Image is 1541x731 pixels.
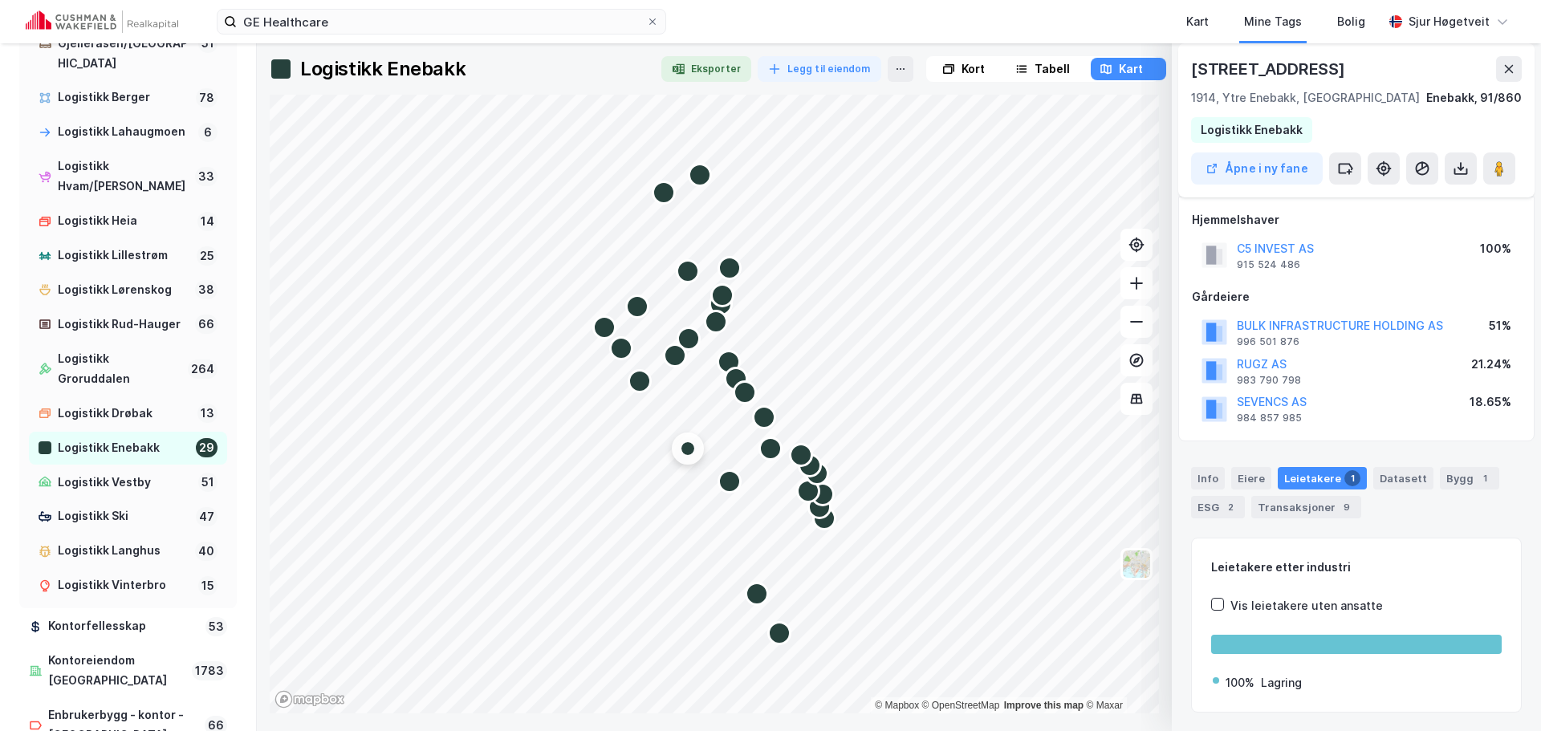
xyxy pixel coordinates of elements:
div: Map marker [758,437,783,461]
div: Logistikk Vinterbro [58,575,192,595]
div: Map marker [688,163,712,187]
div: Logistikk Enebakk [300,56,466,82]
div: Map marker [718,256,742,280]
div: 915 524 486 [1237,258,1300,271]
a: Logistikk Heia14 [29,205,227,238]
div: 100% [1226,673,1254,692]
div: Lagring [1261,673,1302,692]
button: Eksporter [661,56,751,82]
a: Maxar [1086,700,1123,711]
a: Logistikk Vestby51 [29,466,227,499]
div: Map marker [592,315,616,339]
div: 38 [195,280,218,299]
a: Mapbox [875,700,919,711]
div: 29 [196,438,218,457]
div: Map marker [745,582,769,606]
div: 1914, Ytre Enebakk, [GEOGRAPHIC_DATA] [1191,88,1420,108]
div: Leietakere etter industri [1211,558,1502,577]
div: Logistikk Drøbak [58,404,191,424]
div: 40 [195,542,218,561]
div: Logistikk Gjelleråsen/[GEOGRAPHIC_DATA] [58,14,192,74]
div: Kort [962,59,985,79]
div: Map marker [681,442,694,455]
div: Vis leietakere uten ansatte [1230,596,1383,615]
a: Logistikk Lillestrøm25 [29,239,227,272]
a: Logistikk Lørenskog38 [29,274,227,307]
div: 264 [188,359,218,379]
img: cushman-wakefield-realkapital-logo.202ea83816669bd177139c58696a8fa1.svg [26,10,178,33]
div: Map marker [752,405,776,429]
div: Map marker [807,495,831,519]
div: Map marker [704,310,728,334]
div: 15 [198,576,218,595]
div: Map marker [767,621,791,645]
a: Logistikk Lahaugmoen6 [29,116,227,148]
div: Logistikk Groruddalen [58,349,181,389]
div: Tabell [1035,59,1070,79]
div: 14 [197,212,218,231]
div: 33 [195,167,218,186]
a: Logistikk Enebakk29 [29,432,227,465]
div: 1 [1344,470,1360,486]
div: Map marker [709,292,733,316]
div: 9 [1339,499,1355,515]
iframe: Chat Widget [1461,654,1541,731]
div: 2 [1222,499,1238,515]
a: Mapbox homepage [274,690,345,709]
div: Transaksjoner [1251,496,1361,518]
button: Legg til eiendom [758,56,881,82]
div: Logistikk Rud-Hauger [58,315,189,335]
a: Kontoreiendom [GEOGRAPHIC_DATA]1783 [19,644,237,697]
div: Kart [1119,59,1143,79]
div: 1 [1477,470,1493,486]
div: Datasett [1373,467,1433,489]
div: Map marker [677,327,701,351]
div: 6 [198,123,218,142]
a: Logistikk Ski47 [29,500,227,533]
div: 78 [196,88,218,108]
a: OpenStreetMap [922,700,1000,711]
div: Logistikk Heia [58,211,191,231]
div: 13 [197,404,218,423]
a: Logistikk Drøbak13 [29,397,227,430]
div: Enebakk, 91/860 [1426,88,1522,108]
div: 51 [198,473,218,492]
input: Søk på adresse, matrikkel, gårdeiere, leietakere eller personer [237,10,646,34]
div: Mine Tags [1244,12,1302,31]
div: 51 [198,34,218,53]
a: Improve this map [1004,700,1084,711]
div: 66 [195,315,218,334]
div: Map marker [625,294,649,319]
canvas: Map [270,95,1159,713]
div: 996 501 876 [1237,335,1299,348]
div: 25 [197,246,218,266]
div: Info [1191,467,1225,489]
div: Kontorfellesskap [48,616,199,636]
a: Logistikk Vinterbro15 [29,569,227,602]
div: Logistikk Langhus [58,541,189,561]
div: 21.24% [1471,355,1511,374]
div: Logistikk Lørenskog [58,280,189,300]
div: Map marker [609,336,633,360]
div: Logistikk Vestby [58,473,192,493]
div: Map marker [628,369,652,393]
div: 18.65% [1470,392,1511,412]
div: Logistikk Berger [58,87,189,108]
div: Logistikk Enebakk [1201,120,1303,140]
div: Kart [1186,12,1209,31]
a: Kontorfellesskap53 [19,610,237,643]
a: Logistikk Langhus40 [29,534,227,567]
div: Map marker [724,367,748,391]
div: Map marker [811,482,835,506]
div: Gårdeiere [1192,287,1521,307]
div: Bolig [1337,12,1365,31]
div: Sjur Høgetveit [1409,12,1490,31]
div: [STREET_ADDRESS] [1191,56,1348,82]
div: Hjemmelshaver [1192,210,1521,229]
div: 983 790 798 [1237,374,1301,387]
div: 53 [205,617,227,636]
div: Logistikk Lillestrøm [58,246,190,266]
div: 984 857 985 [1237,412,1302,424]
div: Map marker [676,259,700,283]
a: Logistikk Berger78 [29,81,227,114]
